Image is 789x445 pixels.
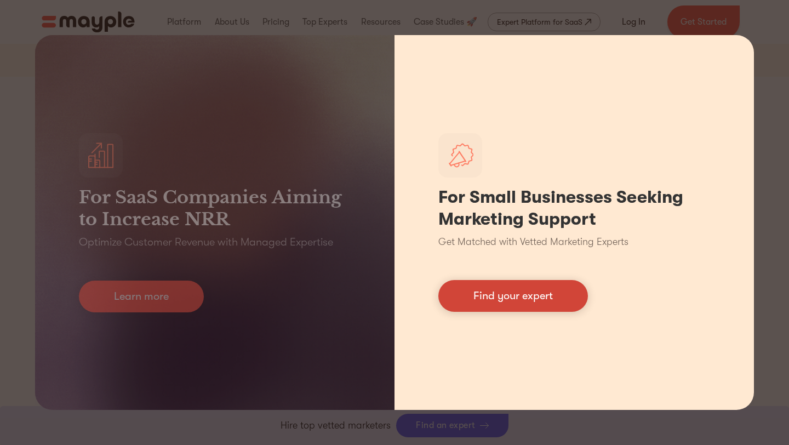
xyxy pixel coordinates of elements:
h1: For Small Businesses Seeking Marketing Support [438,186,710,230]
h3: For SaaS Companies Aiming to Increase NRR [79,186,351,230]
p: Get Matched with Vetted Marketing Experts [438,235,628,249]
a: Learn more [79,281,204,312]
p: Optimize Customer Revenue with Managed Expertise [79,235,333,250]
a: Find your expert [438,280,588,312]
